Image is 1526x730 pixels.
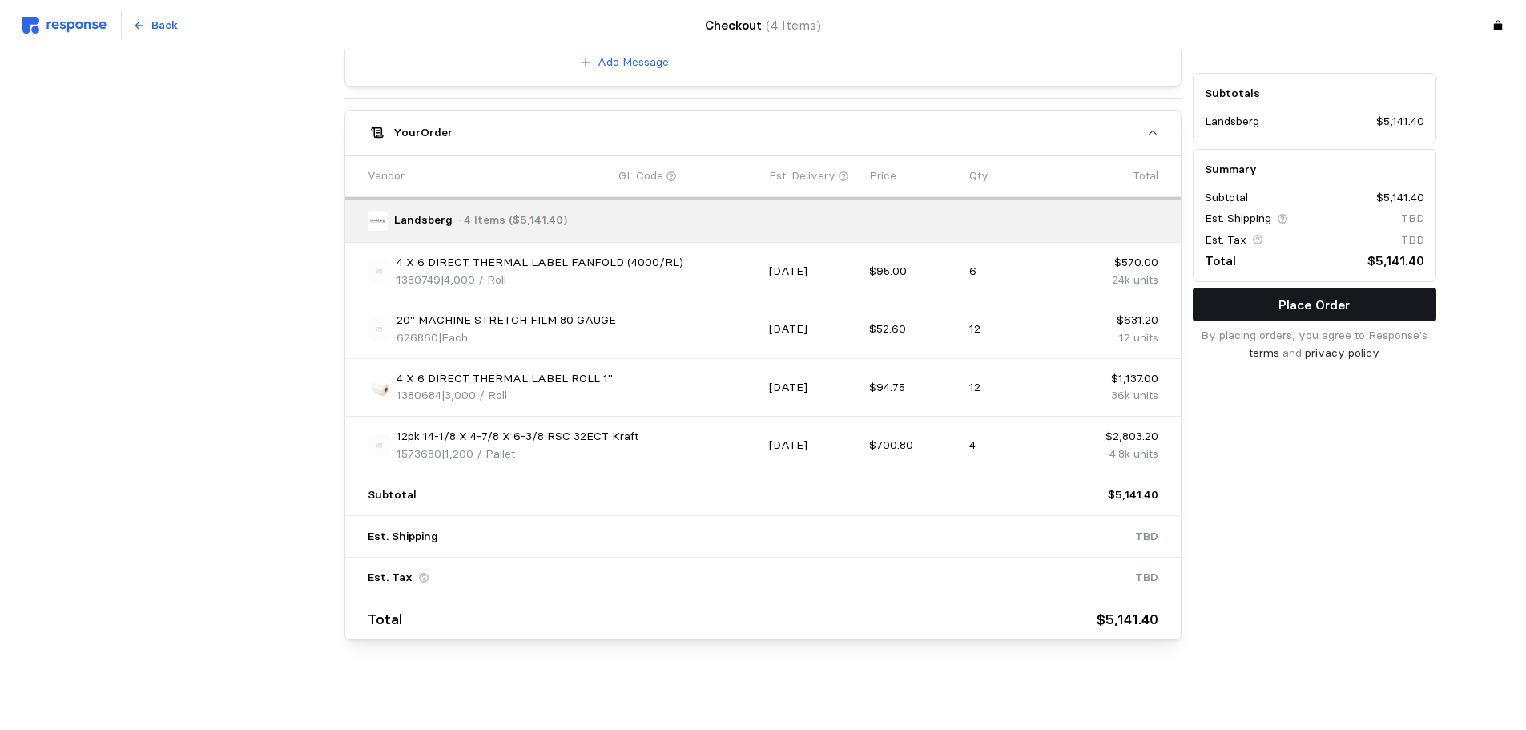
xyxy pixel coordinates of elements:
p: 36k units [1069,387,1158,405]
div: YourOrder [345,155,1181,640]
p: Total [368,608,402,631]
p: Est. Delivery [769,167,835,185]
p: $700.80 [869,437,958,454]
span: | Each [438,330,468,345]
p: $52.60 [869,321,958,338]
p: Est. Shipping [368,528,438,546]
p: [DATE] [769,321,858,338]
p: 12 [969,321,1058,338]
p: [DATE] [769,437,858,454]
p: Back [151,17,178,34]
p: $5,141.40 [1108,486,1158,504]
p: Total [1133,167,1158,185]
p: $95.00 [869,263,958,280]
p: Qty [969,167,988,185]
p: 4.8k units [1069,446,1158,463]
p: TBD [1135,528,1158,546]
p: By placing orders, you agree to Response's and [1193,327,1436,361]
p: Price [869,167,896,185]
p: 4 [969,437,1058,454]
p: Add Message [598,54,669,71]
p: $1,137.00 [1069,370,1158,388]
p: $631.20 [1069,312,1158,329]
p: Est. Tax [1205,232,1246,249]
p: $2,803.20 [1069,428,1158,446]
span: 1380749 [397,272,441,287]
p: 12pk 14-1/8 X 4-7/8 X 6-3/8 RSC 32ECT Kraft [397,428,638,446]
p: Subtotal [1205,189,1248,207]
p: Subtotal [368,486,417,504]
span: (4 Items) [766,18,821,33]
button: YourOrder [345,111,1181,155]
p: · 4 Items ($5,141.40) [458,212,567,229]
p: Vendor [368,167,405,185]
p: $94.75 [869,379,958,397]
p: $5,141.40 [1376,189,1424,207]
p: [DATE] [769,379,858,397]
span: 626860 [397,330,438,345]
a: terms [1249,345,1279,360]
p: $5,141.40 [1097,608,1158,631]
span: 1380684 [397,388,441,402]
h4: Checkout [705,15,821,35]
p: 4 X 6 DIRECT THERMAL LABEL FANFOLD (4000/RL) [397,254,683,272]
p: Landsberg [1205,114,1259,131]
span: 1573680 [397,446,441,461]
p: 12 units [1069,329,1158,347]
button: Back [124,10,187,41]
p: Total [1205,251,1236,271]
p: Landsberg [394,212,453,229]
p: $5,141.40 [1376,114,1424,131]
p: Place Order [1278,295,1350,315]
p: TBD [1401,211,1424,228]
p: [DATE] [769,263,858,280]
img: svg%3e [22,17,107,34]
p: 6 [969,263,1058,280]
span: | 3,000 / Roll [441,388,507,402]
h5: Your Order [393,124,453,141]
p: Est. Tax [368,569,413,587]
img: svg%3e [368,260,391,283]
p: Est. Shipping [1205,211,1271,228]
p: 24k units [1069,272,1158,289]
p: 20" MACHINE STRETCH FILM 80 GAUGE [397,312,616,329]
img: 452d0714-f90f-4f50-8705-a4e77c8a5746.jpeg [368,376,391,399]
h5: Subtotals [1205,85,1424,102]
p: 4 X 6 DIRECT THERMAL LABEL ROLL 1" [397,370,613,388]
button: Place Order [1193,288,1436,321]
p: GL Code [618,167,663,185]
a: privacy policy [1305,345,1379,360]
img: svg%3e [368,317,391,341]
p: $570.00 [1069,254,1158,272]
p: TBD [1401,232,1424,249]
p: TBD [1135,569,1158,587]
span: | 4,000 / Roll [441,272,506,287]
h5: Summary [1205,161,1424,178]
p: 12 [969,379,1058,397]
p: $5,141.40 [1367,251,1424,271]
img: svg%3e [368,434,391,457]
span: | 1,200 / Pallet [441,446,515,461]
button: Add Message [579,53,670,72]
